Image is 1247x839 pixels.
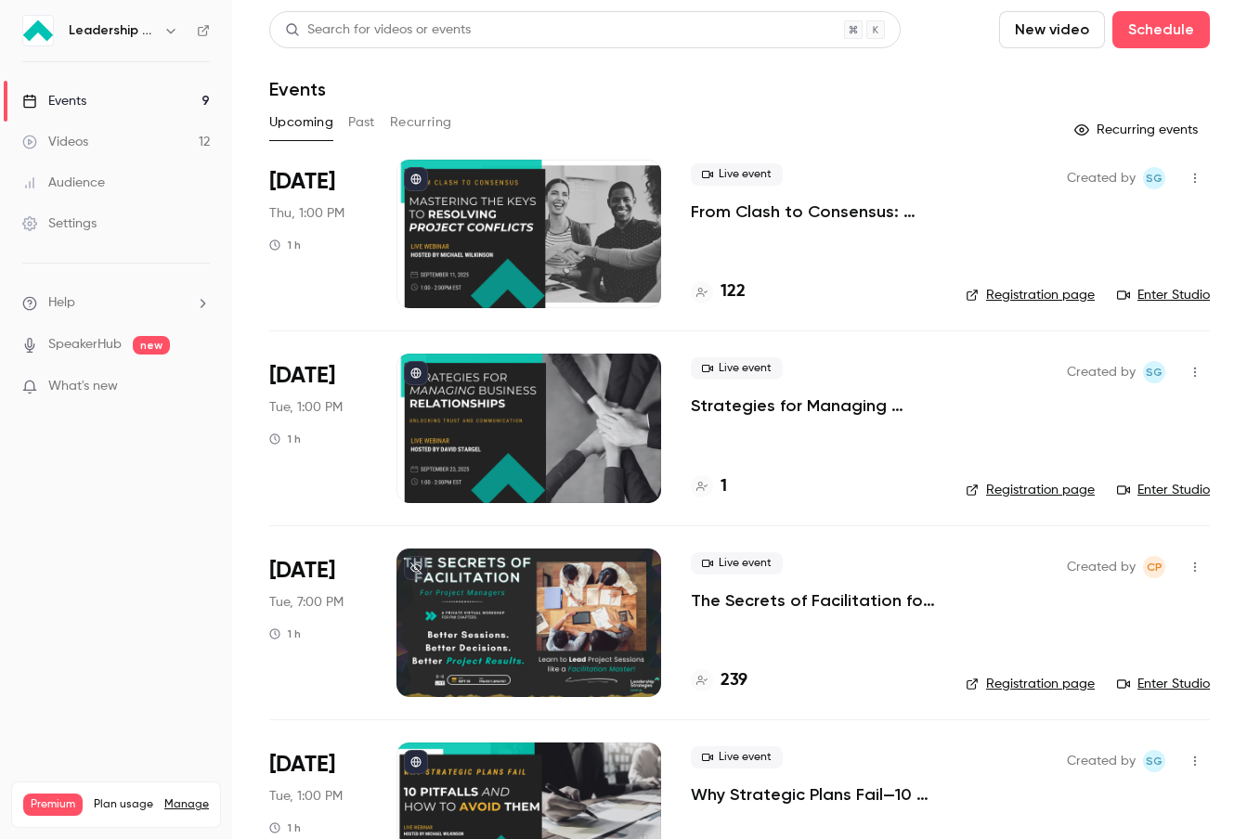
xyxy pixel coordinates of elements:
[69,21,156,40] h6: Leadership Strategies - 2025 Webinars
[1067,361,1136,383] span: Created by
[269,361,335,391] span: [DATE]
[1067,750,1136,772] span: Created by
[22,92,86,110] div: Events
[691,200,936,223] a: From Clash to Consensus: Mastering the Keys to Resolving Project Conflicts
[269,549,367,697] div: Sep 30 Tue, 7:00 PM (America/New York)
[1146,750,1163,772] span: SG
[691,357,783,380] span: Live event
[269,160,367,308] div: Sep 11 Thu, 1:00 PM (America/New York)
[269,78,326,100] h1: Events
[269,108,333,137] button: Upcoming
[691,589,936,612] a: The Secrets of Facilitation for Project Managers
[1066,115,1210,145] button: Recurring events
[1147,556,1163,578] span: CP
[1143,750,1165,772] span: Shay Gant
[269,593,344,612] span: Tue, 7:00 PM
[269,167,335,197] span: [DATE]
[1146,361,1163,383] span: SG
[94,797,153,812] span: Plan usage
[23,16,53,45] img: Leadership Strategies - 2025 Webinars
[1143,556,1165,578] span: Chyenne Pastrana
[269,820,301,835] div: 1 h
[1143,167,1165,189] span: Shay Gant
[966,481,1095,499] a: Registration page
[721,668,747,693] h4: 239
[22,174,105,192] div: Audience
[269,626,301,641] div: 1 h
[1067,167,1136,189] span: Created by
[966,286,1095,304] a: Registration page
[269,354,367,502] div: Sep 23 Tue, 1:00 PM (America/New York)
[269,432,301,446] div: 1 h
[22,293,210,313] li: help-dropdown-opener
[691,552,783,574] span: Live event
[164,797,209,812] a: Manage
[1117,675,1210,693] a: Enter Studio
[269,787,343,806] span: Tue, 1:00 PM
[269,556,335,586] span: [DATE]
[269,750,335,780] span: [DATE]
[22,133,88,151] div: Videos
[721,474,727,499] h4: 1
[721,279,746,304] h4: 122
[691,163,783,186] span: Live event
[269,238,301,252] div: 1 h
[999,11,1105,48] button: New video
[188,379,210,395] iframe: Noticeable Trigger
[390,108,452,137] button: Recurring
[1117,481,1210,499] a: Enter Studio
[1067,556,1136,578] span: Created by
[1143,361,1165,383] span: Shay Gant
[48,293,75,313] span: Help
[22,214,97,233] div: Settings
[1146,167,1163,189] span: SG
[285,20,471,40] div: Search for videos or events
[1112,11,1210,48] button: Schedule
[269,398,343,417] span: Tue, 1:00 PM
[348,108,375,137] button: Past
[1117,286,1210,304] a: Enter Studio
[133,336,170,355] span: new
[691,746,783,768] span: Live event
[23,794,83,816] span: Premium
[691,394,936,417] a: Strategies for Managing Business Relationships—Unlocking Trust and Communication
[269,204,344,223] span: Thu, 1:00 PM
[691,668,747,693] a: 239
[691,783,936,806] a: Why Strategic Plans Fail—10 Pitfalls and How to Avoid Them
[691,474,727,499] a: 1
[48,335,122,355] a: SpeakerHub
[966,675,1095,693] a: Registration page
[691,279,746,304] a: 122
[48,377,118,396] span: What's new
